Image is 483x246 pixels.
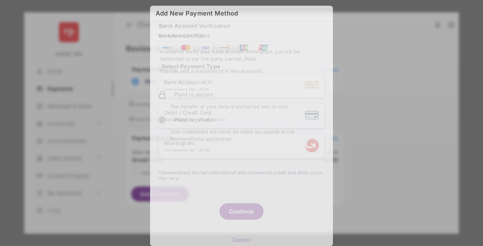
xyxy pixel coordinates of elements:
span: Bank Account Verification [159,20,230,31]
p: In order to verify your bank account information, you will be redirected to our 3rd-party partner... [160,48,323,62]
p: The transfer of your data is encrypted end-to-end. [170,103,325,110]
p: Your credentials will never be made accessible to the ResidentPortal application. [170,128,325,142]
button: Continue [219,203,264,220]
h2: Plaid is private [174,116,325,124]
h2: Plaid is secure [174,90,325,99]
p: You can add a maximum of 4 new accounts. [160,67,323,75]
